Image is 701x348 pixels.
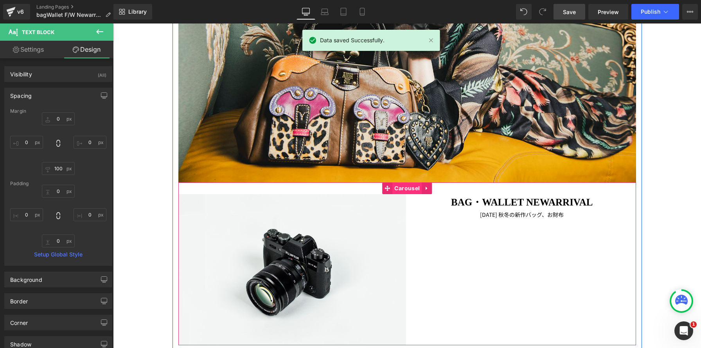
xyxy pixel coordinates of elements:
span: Text Block [22,29,54,35]
div: v6 [16,7,25,17]
p: [DATE] 秋冬の新作バッグ、お財布 [295,187,523,196]
a: v6 [3,4,30,20]
input: 0 [10,208,43,221]
div: Corner [10,315,28,326]
span: 1 [690,321,697,328]
div: Shadow [10,337,31,348]
span: Publish [641,9,660,15]
span: Data saved Successfully. [320,36,385,45]
a: Laptop [315,4,334,20]
button: Undo [516,4,532,20]
a: New Library [113,4,152,20]
a: Design [58,41,115,58]
iframe: Intercom live chat [674,321,693,340]
a: Setup Global Style [10,251,106,258]
span: Library [128,8,147,15]
button: Publish [631,4,679,20]
a: Tablet [334,4,353,20]
input: 0 [74,208,106,221]
div: Margin [10,108,106,114]
input: 0 [74,136,106,149]
div: (All) [98,67,106,79]
span: Save [563,8,576,16]
span: Preview [598,8,619,16]
div: Visibility [10,67,32,78]
span: Carousel [279,159,309,171]
input: 0 [10,136,43,149]
span: bagWallet F/W Newarrival [36,12,102,18]
a: Preview [588,4,628,20]
input: 0 [42,234,75,247]
input: 0 [42,185,75,198]
button: Redo [535,4,550,20]
button: More [682,4,698,20]
a: Expand / Collapse [309,159,319,171]
div: Padding [10,181,106,186]
a: Landing Pages [36,4,117,10]
strong: BAG・WALLET NEWARRIVAL [338,173,480,184]
a: Mobile [353,4,372,20]
div: Background [10,272,42,283]
input: 0 [42,162,75,175]
div: Border [10,294,28,305]
input: 0 [42,112,75,125]
a: Desktop [297,4,315,20]
div: Spacing [10,88,32,99]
